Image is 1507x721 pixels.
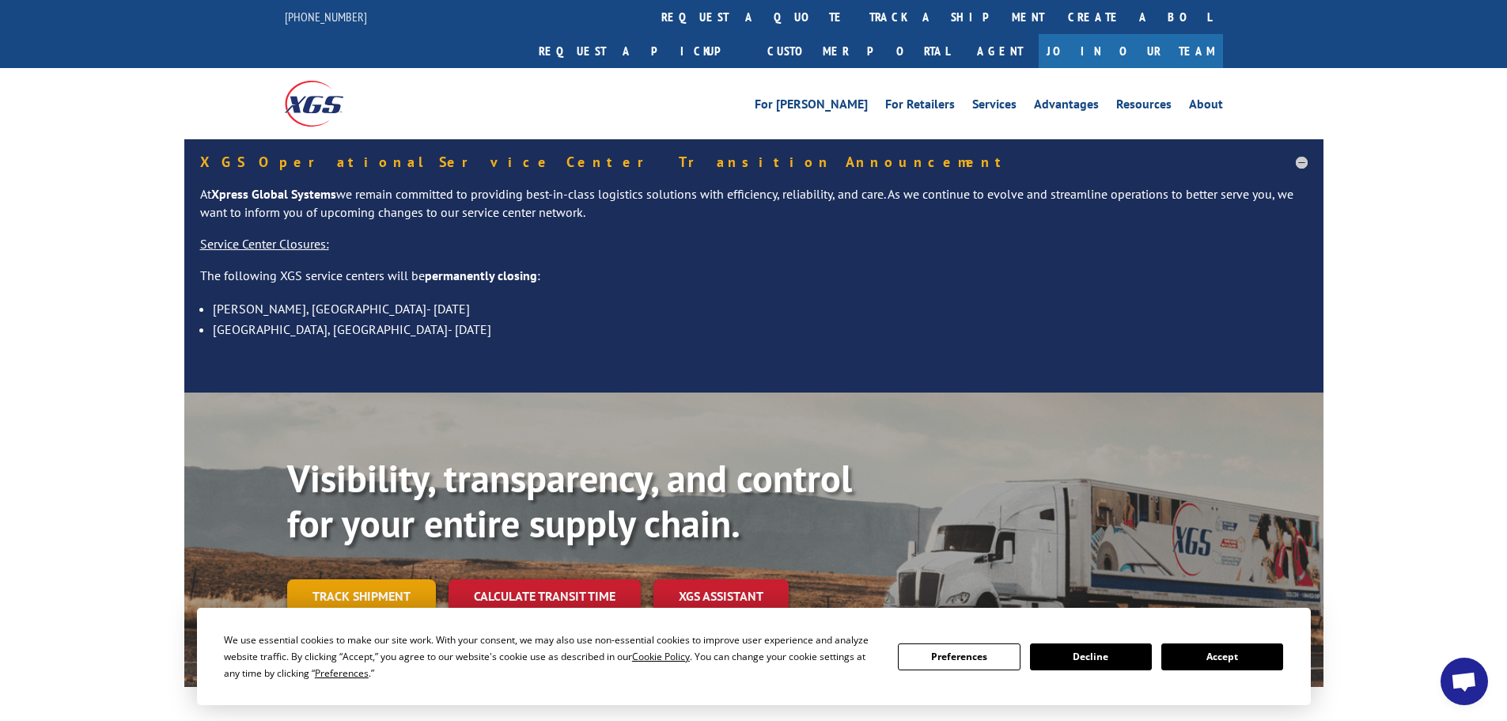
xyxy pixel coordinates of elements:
[972,98,1017,116] a: Services
[1116,98,1172,116] a: Resources
[1039,34,1223,68] a: Join Our Team
[961,34,1039,68] a: Agent
[213,319,1308,340] li: [GEOGRAPHIC_DATA], [GEOGRAPHIC_DATA]- [DATE]
[885,98,955,116] a: For Retailers
[1034,98,1099,116] a: Advantages
[527,34,755,68] a: Request a pickup
[1441,658,1488,705] a: Open chat
[315,666,369,680] span: Preferences
[449,579,641,613] a: Calculate transit time
[200,236,329,252] u: Service Center Closures:
[1030,643,1152,670] button: Decline
[755,34,961,68] a: Customer Portal
[425,268,537,283] strong: permanently closing
[213,298,1308,319] li: [PERSON_NAME], [GEOGRAPHIC_DATA]- [DATE]
[1161,643,1283,670] button: Accept
[287,453,852,548] b: Visibility, transparency, and control for your entire supply chain.
[200,267,1308,298] p: The following XGS service centers will be :
[653,579,789,613] a: XGS ASSISTANT
[224,632,879,681] div: We use essential cookies to make our site work. With your consent, we may also use non-essential ...
[197,608,1311,705] div: Cookie Consent Prompt
[287,579,436,613] a: Track shipment
[755,98,868,116] a: For [PERSON_NAME]
[1189,98,1223,116] a: About
[285,9,367,25] a: [PHONE_NUMBER]
[898,643,1020,670] button: Preferences
[632,650,690,663] span: Cookie Policy
[200,185,1308,236] p: At we remain committed to providing best-in-class logistics solutions with efficiency, reliabilit...
[211,186,336,202] strong: Xpress Global Systems
[200,155,1308,169] h5: XGS Operational Service Center Transition Announcement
